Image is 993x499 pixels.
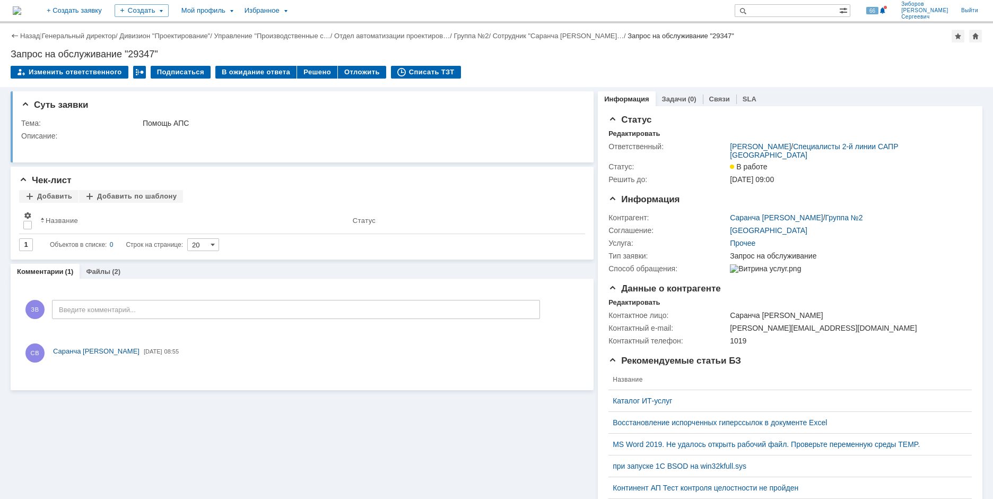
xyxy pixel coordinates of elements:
a: Сотрудник "Саранча [PERSON_NAME]… [493,32,624,40]
a: SLA [743,95,756,103]
div: Создать [115,4,169,17]
th: Статус [349,207,577,234]
span: [DATE] [144,348,162,355]
span: Расширенный поиск [839,5,850,15]
div: 0 [110,238,114,251]
a: Прочее [730,239,755,247]
div: Контактный телефон: [608,337,728,345]
div: [PERSON_NAME][EMAIL_ADDRESS][DOMAIN_NAME] [730,324,966,332]
span: Рекомендуемые статьи БЗ [608,356,741,366]
div: / [454,32,492,40]
a: Управление "Производственные с… [214,32,330,40]
div: Редактировать [608,130,660,138]
div: Помощь АПС [143,119,578,127]
a: [GEOGRAPHIC_DATA] [730,226,807,235]
a: Связи [709,95,730,103]
a: Континент АП Тест контроля целостности не пройден [613,484,959,492]
div: Запрос на обслуживание "29347" [628,32,734,40]
div: Соглашение: [608,226,728,235]
div: / [493,32,628,40]
div: Решить до: [608,175,728,184]
div: Работа с массовостью [133,66,146,79]
div: | [40,31,41,39]
a: Восстановление испорченных гиперссылок в документе Excel [613,418,959,427]
a: Генеральный директор [42,32,116,40]
a: Дивизион "Проектирование" [119,32,210,40]
div: / [730,213,863,222]
img: Витрина услуг.png [730,264,801,273]
div: Контрагент: [608,213,728,222]
span: [PERSON_NAME] [901,7,948,14]
span: Информация [608,194,680,204]
span: 08:55 [164,348,179,355]
div: / [334,32,454,40]
div: Описание: [21,132,580,140]
span: Суть заявки [21,100,88,110]
a: Саранча [PERSON_NAME] [730,213,823,222]
a: Назад [20,32,40,40]
div: Способ обращения: [608,264,728,273]
a: Каталог ИТ-услуг [613,397,959,405]
span: Настройки [23,211,32,220]
a: Специалисты 2-й линии САПР [GEOGRAPHIC_DATA] [730,142,898,159]
div: Саранча [PERSON_NAME] [730,311,966,320]
span: Статус [608,115,651,125]
div: Сделать домашней страницей [969,30,982,42]
th: Название [608,369,963,390]
div: Ответственный: [608,142,728,151]
div: Услуга: [608,239,728,247]
a: Группа №2 [825,213,863,222]
span: Объектов в списке: [50,241,107,248]
div: / [730,142,966,159]
img: logo [13,6,21,15]
div: Редактировать [608,298,660,307]
div: Статус [353,217,376,225]
div: Статус: [608,162,728,171]
span: Зиборов [901,1,948,7]
th: Название [36,207,349,234]
a: Перейти на домашнюю страницу [13,6,21,15]
div: Контактный e-mail: [608,324,728,332]
div: / [214,32,335,40]
a: Саранча [PERSON_NAME] [53,346,140,357]
a: Информация [604,95,649,103]
div: (2) [112,268,120,276]
span: В работе [730,162,767,171]
span: Саранча [PERSON_NAME] [53,347,140,355]
div: Тип заявки: [608,252,728,260]
div: / [119,32,214,40]
span: ЗВ [25,300,45,319]
div: / [42,32,120,40]
div: (0) [688,95,696,103]
div: Тема: [21,119,141,127]
a: Группа №2 [454,32,489,40]
div: (1) [65,268,74,276]
a: при запуске 1С BSOD на win32kfull.sys [613,462,959,470]
span: Данные о контрагенте [608,283,721,294]
i: Строк на странице: [50,238,183,251]
span: 66 [866,7,878,14]
span: Сергеевич [901,14,948,20]
a: Комментарии [17,268,64,276]
div: Запрос на обслуживание [730,252,966,260]
div: 1019 [730,337,966,345]
a: MS Word 2019. Не удалось открыть рабочий файл. Проверьте переменную среды TEMP. [613,440,959,449]
span: Чек-лист [19,175,72,185]
span: [DATE] 09:00 [730,175,774,184]
a: Задачи [662,95,686,103]
a: Отдел автоматизации проектиров… [334,32,450,40]
div: Добавить в избранное [952,30,964,42]
a: Файлы [86,268,110,276]
a: [PERSON_NAME] [730,142,791,151]
div: Контактное лицо: [608,311,728,320]
div: Название [46,217,78,225]
div: Запрос на обслуживание "29347" [11,49,982,59]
